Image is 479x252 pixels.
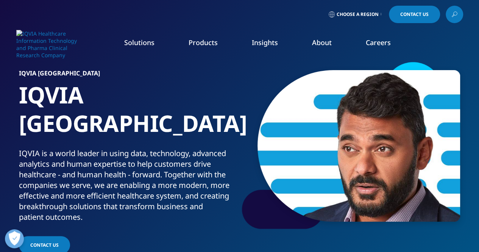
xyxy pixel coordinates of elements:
a: Careers [366,38,391,47]
nav: Primary [80,27,463,62]
a: About [312,38,332,47]
span: Choose a Region [337,11,379,17]
h1: IQVIA [GEOGRAPHIC_DATA] [19,81,237,148]
a: Insights [252,38,278,47]
a: Products [189,38,218,47]
span: Contact Us [400,12,429,17]
span: CONTACT US [30,242,59,248]
img: IQVIA Healthcare Information Technology and Pharma Clinical Research Company [16,30,77,59]
img: 22_rbuportraitoption.jpg [257,70,460,222]
button: Open Preferences [5,229,24,248]
a: Contact Us [389,6,440,23]
a: Solutions [124,38,154,47]
div: IQVIA is a world leader in using data, technology, advanced analytics and human expertise to help... [19,148,237,222]
h6: IQVIA [GEOGRAPHIC_DATA] [19,70,237,81]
